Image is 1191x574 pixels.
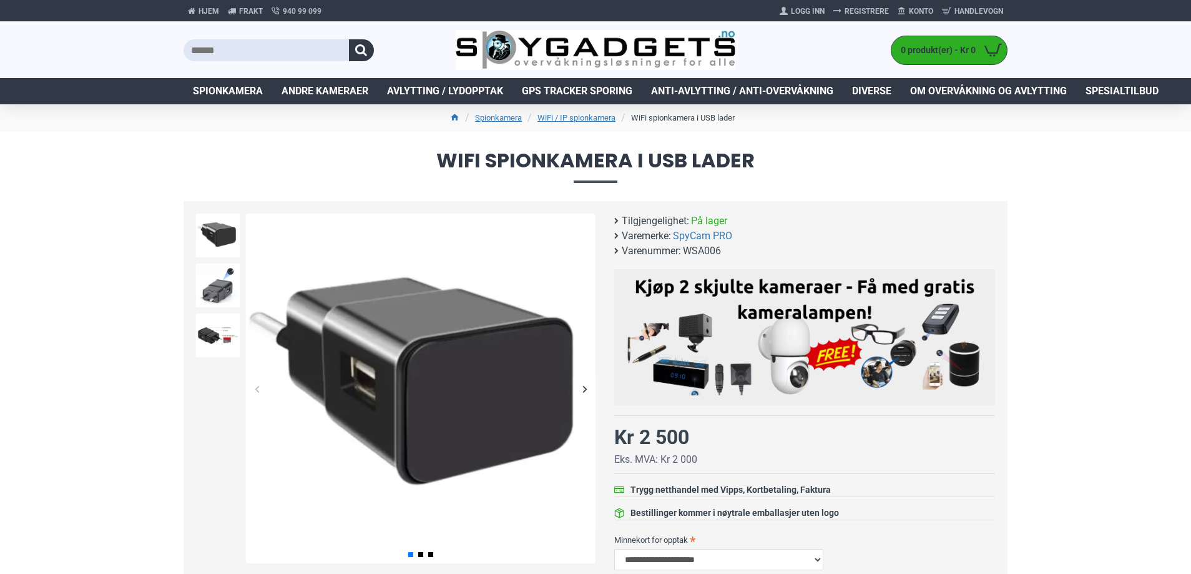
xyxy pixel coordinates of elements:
a: Spesialtilbud [1076,78,1168,104]
div: Kr 2 500 [614,422,689,452]
span: Logg Inn [791,6,825,17]
img: Trådløst WiFi spionkamera i USB lader - SpyGadgets.no [196,214,240,257]
a: GPS Tracker Sporing [512,78,642,104]
a: Diverse [843,78,901,104]
b: Tilgjengelighet: [622,214,689,229]
span: Registrere [845,6,889,17]
a: Spionkamera [475,112,522,124]
span: Go to slide 3 [428,552,433,557]
span: Andre kameraer [282,84,368,99]
img: Kjøp 2 skjulte kameraer – Få med gratis kameralampe! [624,275,986,395]
b: Varenummer: [622,244,681,259]
b: Varemerke: [622,229,671,244]
a: Spionkamera [184,78,272,104]
span: Spesialtilbud [1086,84,1159,99]
span: WiFi spionkamera i USB lader [184,151,1007,182]
div: Previous slide [246,378,268,400]
img: Trådløst WiFi spionkamera i USB lader - SpyGadgets.no [246,214,595,563]
span: Go to slide 2 [418,552,423,557]
span: Konto [909,6,933,17]
span: 940 99 099 [283,6,321,17]
a: SpyCam PRO [673,229,732,244]
a: Konto [893,1,938,21]
span: Handlevogn [954,6,1003,17]
a: Logg Inn [775,1,829,21]
a: Andre kameraer [272,78,378,104]
div: Bestillinger kommer i nøytrale emballasjer uten logo [630,507,839,520]
img: SpyGadgets.no [456,30,736,71]
span: WSA006 [683,244,721,259]
a: 0 produkt(er) - Kr 0 [891,36,1007,64]
span: Diverse [852,84,891,99]
span: På lager [691,214,727,229]
div: Next slide [574,378,595,400]
a: Avlytting / Lydopptak [378,78,512,104]
a: Registrere [829,1,893,21]
a: Om overvåkning og avlytting [901,78,1076,104]
span: Anti-avlytting / Anti-overvåkning [651,84,833,99]
a: Handlevogn [938,1,1007,21]
span: Frakt [239,6,263,17]
span: Om overvåkning og avlytting [910,84,1067,99]
img: Trådløst WiFi spionkamera i USB lader - SpyGadgets.no [196,264,240,307]
div: Trygg netthandel med Vipps, Kortbetaling, Faktura [630,483,831,497]
label: Minnekort for opptak [614,530,995,550]
span: Spionkamera [193,84,263,99]
a: Anti-avlytting / Anti-overvåkning [642,78,843,104]
span: GPS Tracker Sporing [522,84,632,99]
span: Go to slide 1 [408,552,413,557]
span: Hjem [198,6,219,17]
img: Trådløst WiFi spionkamera i USB lader - SpyGadgets.no [196,314,240,357]
a: WiFi / IP spionkamera [537,112,615,124]
span: Avlytting / Lydopptak [387,84,503,99]
span: 0 produkt(er) - Kr 0 [891,44,979,57]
